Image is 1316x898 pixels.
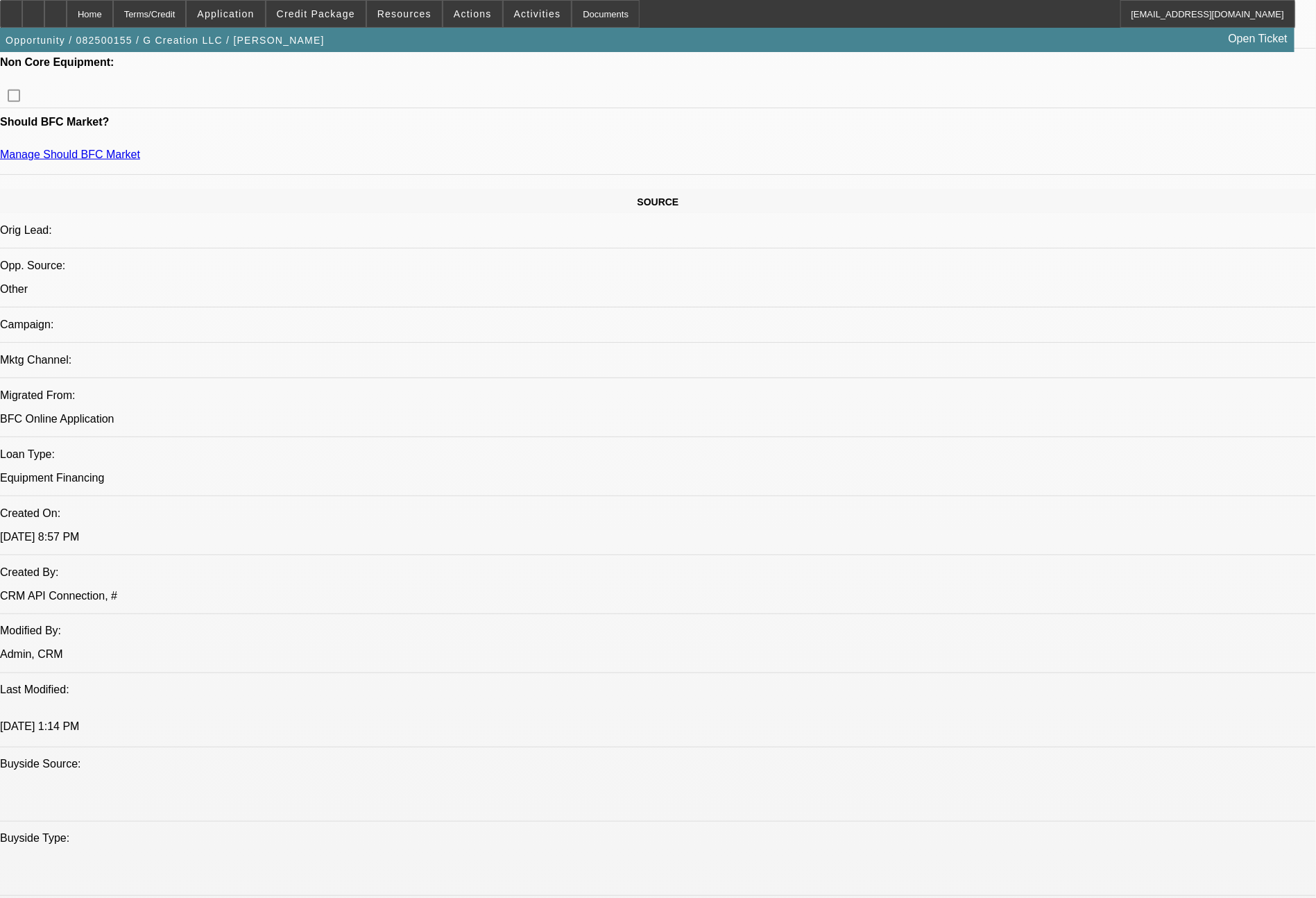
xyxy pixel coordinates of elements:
span: Application [197,8,254,19]
a: Open Ticket [1223,27,1293,51]
button: Application [187,1,264,27]
span: Activities [514,8,561,19]
span: SOURCE [638,196,679,207]
span: Actions [454,8,492,19]
span: Credit Package [277,8,355,19]
button: Activities [504,1,572,27]
button: Credit Package [266,1,366,27]
span: Opportunity / 082500155 / G Creation LLC / [PERSON_NAME] [6,35,325,46]
button: Resources [367,1,442,27]
button: Actions [443,1,502,27]
span: Resources [377,8,431,19]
